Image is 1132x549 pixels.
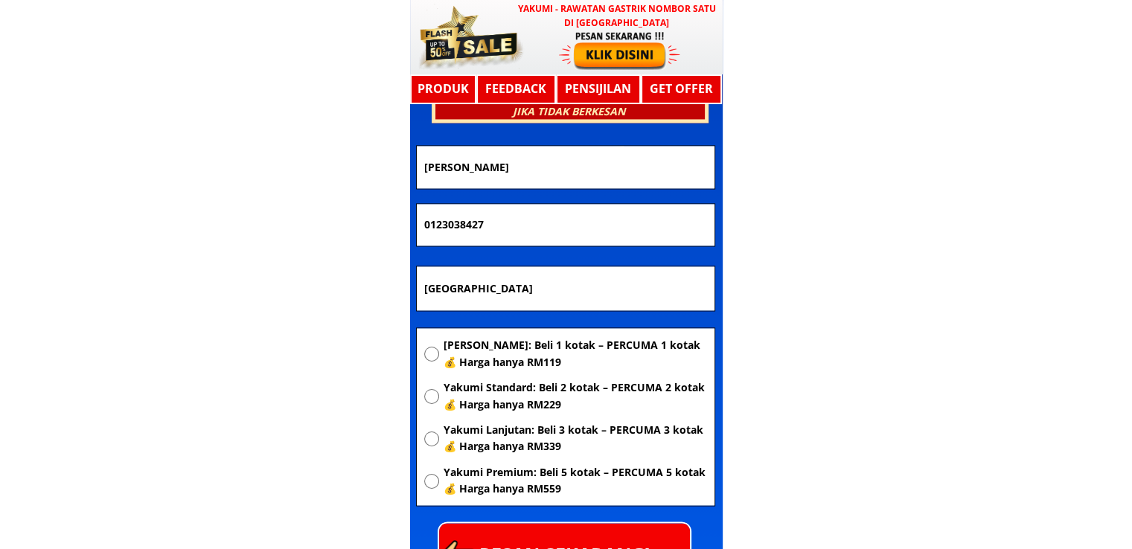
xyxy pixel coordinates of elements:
h3: Feedback [477,80,554,99]
h3: Pensijilan [561,80,635,99]
span: Yakumi Lanjutan: Beli 3 kotak – PERCUMA 3 kotak 💰 Harga hanya RM339 [443,422,706,455]
span: Yakumi Premium: Beli 5 kotak – PERCUMA 5 kotak 💰 Harga hanya RM559 [443,464,706,498]
input: Nama penuh [420,146,711,188]
input: Nombor Telefon Bimbit [420,204,711,245]
input: Alamat [420,266,711,311]
h3: GET OFFER [645,80,718,99]
span: [PERSON_NAME]: Beli 1 kotak – PERCUMA 1 kotak 💰 Harga hanya RM119 [443,337,706,370]
h3: Produk [410,80,476,99]
span: Yakumi Standard: Beli 2 kotak – PERCUMA 2 kotak 💰 Harga hanya RM229 [443,379,706,413]
h3: YAKUMI - Rawatan Gastrik Nombor Satu di [GEOGRAPHIC_DATA] [515,1,719,30]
